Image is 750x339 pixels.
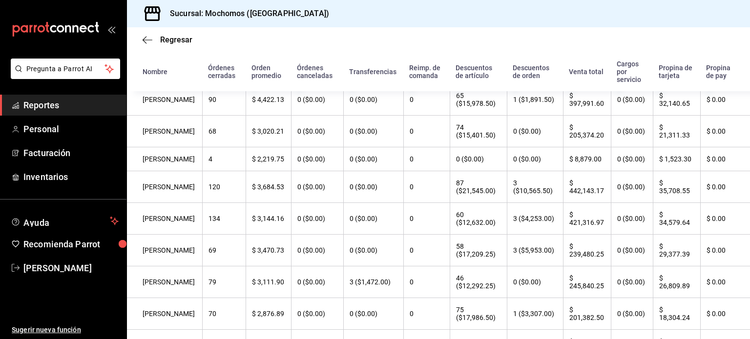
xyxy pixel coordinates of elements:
[202,266,246,298] th: 79
[202,84,246,116] th: 90
[107,25,115,33] button: open_drawer_menu
[403,266,450,298] th: 0
[202,52,246,91] th: Órdenes cerradas
[450,235,507,266] th: 58 ($17,209.25)
[246,298,291,330] th: $ 2,876.89
[127,147,202,171] th: [PERSON_NAME]
[611,84,653,116] th: 0 ($0.00)
[653,298,700,330] th: $ 18,304.24
[246,147,291,171] th: $ 2,219.75
[507,171,563,203] th: 3 ($10,565.50)
[23,215,106,227] span: Ayuda
[291,52,344,91] th: Órdenes canceladas
[23,170,119,183] span: Inventarios
[343,52,403,91] th: Transferencias
[26,64,105,74] span: Pregunta a Parrot AI
[202,203,246,235] th: 134
[246,116,291,147] th: $ 3,020.21
[291,235,344,266] th: 0 ($0.00)
[700,52,750,91] th: Propina de pay
[611,203,653,235] th: 0 ($0.00)
[160,35,192,44] span: Regresar
[507,147,563,171] th: 0 ($0.00)
[403,298,450,330] th: 0
[403,84,450,116] th: 0
[611,235,653,266] th: 0 ($0.00)
[450,266,507,298] th: 46 ($12,292.25)
[563,171,611,203] th: $ 442,143.17
[653,84,700,116] th: $ 32,140.65
[507,266,563,298] th: 0 ($0.00)
[246,203,291,235] th: $ 3,144.16
[611,171,653,203] th: 0 ($0.00)
[507,84,563,116] th: 1 ($1,891.50)
[700,116,750,147] th: $ 0.00
[611,147,653,171] th: 0 ($0.00)
[653,52,700,91] th: Propina de tarjeta
[611,116,653,147] th: 0 ($0.00)
[246,235,291,266] th: $ 3,470.73
[700,266,750,298] th: $ 0.00
[403,52,450,91] th: Reimp. de comanda
[343,235,403,266] th: 0 ($0.00)
[127,266,202,298] th: [PERSON_NAME]
[246,171,291,203] th: $ 3,684.53
[563,116,611,147] th: $ 205,374.20
[507,116,563,147] th: 0 ($0.00)
[507,203,563,235] th: 3 ($4,253.00)
[23,146,119,160] span: Facturación
[563,203,611,235] th: $ 421,316.97
[11,59,120,79] button: Pregunta a Parrot AI
[403,171,450,203] th: 0
[291,147,344,171] th: 0 ($0.00)
[246,266,291,298] th: $ 3,111.90
[450,116,507,147] th: 74 ($15,401.50)
[127,84,202,116] th: [PERSON_NAME]
[507,52,563,91] th: Descuentos de orden
[246,84,291,116] th: $ 4,422.13
[343,203,403,235] th: 0 ($0.00)
[127,203,202,235] th: [PERSON_NAME]
[700,171,750,203] th: $ 0.00
[202,235,246,266] th: 69
[507,235,563,266] th: 3 ($5,953.00)
[653,116,700,147] th: $ 21,311.33
[23,99,119,112] span: Reportes
[162,8,329,20] h3: Sucursal: Mochomos ([GEOGRAPHIC_DATA])
[343,298,403,330] th: 0 ($0.00)
[450,52,507,91] th: Descuentos de artículo
[12,325,119,335] span: Sugerir nueva función
[291,266,344,298] th: 0 ($0.00)
[23,238,119,251] span: Recomienda Parrot
[202,171,246,203] th: 120
[450,147,507,171] th: 0 ($0.00)
[653,266,700,298] th: $ 26,809.89
[450,298,507,330] th: 75 ($17,986.50)
[611,298,653,330] th: 0 ($0.00)
[127,52,202,91] th: Nombre
[700,203,750,235] th: $ 0.00
[507,298,563,330] th: 1 ($3,307.00)
[343,266,403,298] th: 3 ($1,472.00)
[343,84,403,116] th: 0 ($0.00)
[700,235,750,266] th: $ 0.00
[291,171,344,203] th: 0 ($0.00)
[700,147,750,171] th: $ 0.00
[611,52,653,91] th: Cargos por servicio
[23,122,119,136] span: Personal
[563,235,611,266] th: $ 239,480.25
[563,84,611,116] th: $ 397,991.60
[127,116,202,147] th: [PERSON_NAME]
[202,147,246,171] th: 4
[653,147,700,171] th: $ 1,523.30
[563,147,611,171] th: $ 8,879.00
[343,171,403,203] th: 0 ($0.00)
[403,147,450,171] th: 0
[563,52,611,91] th: Venta total
[291,203,344,235] th: 0 ($0.00)
[653,203,700,235] th: $ 34,579.64
[127,298,202,330] th: [PERSON_NAME]
[291,116,344,147] th: 0 ($0.00)
[700,298,750,330] th: $ 0.00
[450,171,507,203] th: 87 ($21,545.00)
